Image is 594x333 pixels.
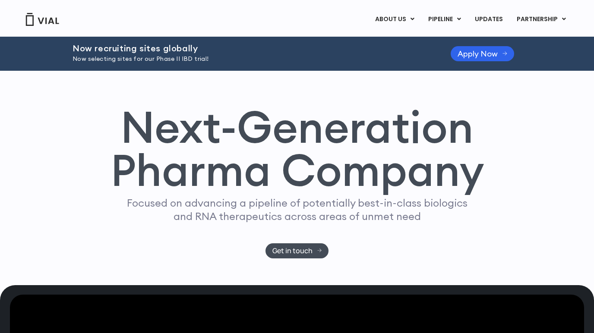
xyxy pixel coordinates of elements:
a: Get in touch [265,243,329,258]
p: Focused on advancing a pipeline of potentially best-in-class biologics and RNA therapeutics acros... [123,196,471,223]
span: Get in touch [272,248,313,254]
img: Vial Logo [25,13,60,26]
a: UPDATES [468,12,509,27]
a: ABOUT USMenu Toggle [368,12,421,27]
a: PIPELINEMenu Toggle [421,12,468,27]
h2: Now recruiting sites globally [73,44,429,53]
a: Apply Now [451,46,514,61]
a: PARTNERSHIPMenu Toggle [510,12,573,27]
p: Now selecting sites for our Phase II IBD trial! [73,54,429,64]
h1: Next-Generation Pharma Company [110,105,484,192]
span: Apply Now [458,50,498,57]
